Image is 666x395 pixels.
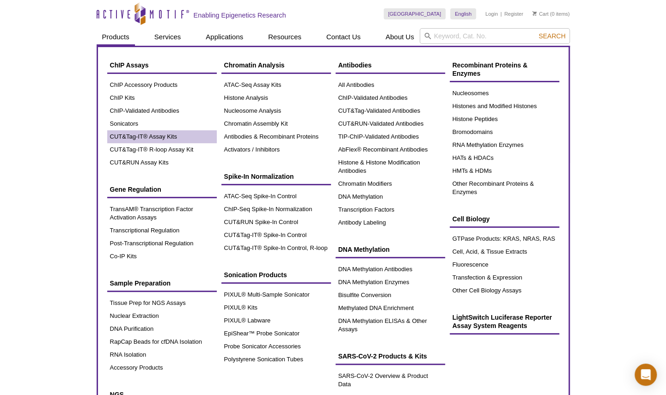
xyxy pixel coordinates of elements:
a: TransAM® Transcription Factor Activation Assays [107,203,217,224]
a: DNA Methylation ELISAs & Other Assays [336,315,445,336]
a: Services [149,28,187,46]
span: Sample Preparation [110,280,171,287]
a: Antibody Labeling [336,216,445,229]
a: RNA Isolation [107,348,217,361]
span: Cell Biology [452,215,490,223]
a: Transfection & Expression [450,271,559,284]
a: GTPase Products: KRAS, NRAS, RAS [450,232,559,245]
a: HATs & HDACs [450,152,559,164]
a: ATAC-Seq Assay Kits [221,79,331,91]
a: Sonication Products [221,266,331,284]
a: Methylated DNA Enrichment [336,302,445,315]
a: ChIP Accessory Products [107,79,217,91]
a: TIP-ChIP-Validated Antibodies [336,130,445,143]
span: Recombinant Proteins & Enzymes [452,61,528,77]
span: Chromatin Analysis [224,61,285,69]
h2: Enabling Epigenetics Research [194,11,286,19]
a: SARS-CoV-2 Products & Kits [336,347,445,365]
a: Histone Analysis [221,91,331,104]
a: LightSwitch Luciferase Reporter Assay System Reagents [450,309,559,334]
a: Resources [263,28,307,46]
span: ChIP Assays [110,61,149,69]
a: Antibodies [336,56,445,74]
span: Antibodies [338,61,372,69]
a: ATAC-Seq Spike-In Control [221,190,331,203]
a: ChIP Assays [107,56,217,74]
div: Open Intercom Messenger [635,364,657,386]
a: PIXUL® Kits [221,301,331,314]
a: Bisulfite Conversion [336,289,445,302]
a: Register [504,11,523,17]
a: Probe Sonicator Accessories [221,340,331,353]
a: ChIP-Validated Antibodies [336,91,445,104]
a: PIXUL® Multi-Sample Sonicator [221,288,331,301]
a: Gene Regulation [107,181,217,198]
span: Search [538,32,565,40]
a: CUT&RUN-Validated Antibodies [336,117,445,130]
a: CUT&Tag-IT® Spike-In Control [221,229,331,242]
a: Chromatin Analysis [221,56,331,74]
a: Cart [532,11,549,17]
a: Recombinant Proteins & Enzymes [450,56,559,82]
span: DNA Methylation [338,246,390,253]
a: PIXUL® Labware [221,314,331,327]
a: AbFlex® Recombinant Antibodies [336,143,445,156]
a: ChIP-Validated Antibodies [107,104,217,117]
a: Login [485,11,498,17]
a: CUT&Tag-Validated Antibodies [336,104,445,117]
a: Spike-In Normalization [221,168,331,185]
a: [GEOGRAPHIC_DATA] [384,8,446,19]
span: SARS-CoV-2 Products & Kits [338,352,427,360]
a: CUT&Tag-IT® Spike-In Control, R-loop [221,242,331,255]
a: Other Recombinant Proteins & Enzymes [450,177,559,199]
a: Co-IP Kits [107,250,217,263]
a: Antibodies & Recombinant Proteins [221,130,331,143]
a: CUT&Tag-IT® Assay Kits [107,130,217,143]
span: Gene Regulation [110,186,161,193]
a: Transcription Factors [336,203,445,216]
a: All Antibodies [336,79,445,91]
img: Your Cart [532,11,537,16]
span: LightSwitch Luciferase Reporter Assay System Reagents [452,314,552,329]
a: Chromatin Assembly Kit [221,117,331,130]
a: Products [97,28,135,46]
a: Polystyrene Sonication Tubes [221,353,331,366]
a: DNA Purification [107,322,217,335]
a: English [450,8,476,19]
a: Fluorescence [450,258,559,271]
a: CUT&RUN Assay Kits [107,156,217,169]
li: (0 items) [532,8,570,19]
a: Applications [200,28,249,46]
input: Keyword, Cat. No. [420,28,570,44]
a: Histones and Modified Histones [450,100,559,113]
a: Transcriptional Regulation [107,224,217,237]
a: ChIP Kits [107,91,217,104]
a: CUT&Tag-IT® R-loop Assay Kit [107,143,217,156]
a: DNA Methylation [336,190,445,203]
a: Nucleosomes [450,87,559,100]
a: Cell Biology [450,210,559,228]
button: Search [536,32,568,40]
a: Cell, Acid, & Tissue Extracts [450,245,559,258]
a: RapCap Beads for cfDNA Isolation [107,335,217,348]
a: Other Cell Biology Assays [450,284,559,297]
a: DNA Methylation Enzymes [336,276,445,289]
a: Activators / Inhibitors [221,143,331,156]
a: ChIP-Seq Spike-In Normalization [221,203,331,216]
a: SARS-CoV-2 Overview & Product Data [336,370,445,391]
a: Post-Transcriptional Regulation [107,237,217,250]
a: Chromatin Modifiers [336,177,445,190]
a: EpiShear™ Probe Sonicator [221,327,331,340]
a: Histone & Histone Modification Antibodies [336,156,445,177]
a: Tissue Prep for NGS Assays [107,297,217,310]
span: Sonication Products [224,271,287,279]
a: Bromodomains [450,126,559,139]
a: DNA Methylation Antibodies [336,263,445,276]
a: HMTs & HDMs [450,164,559,177]
a: Contact Us [321,28,366,46]
a: Accessory Products [107,361,217,374]
a: Histone Peptides [450,113,559,126]
a: DNA Methylation [336,241,445,258]
a: Sonicators [107,117,217,130]
a: About Us [380,28,420,46]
